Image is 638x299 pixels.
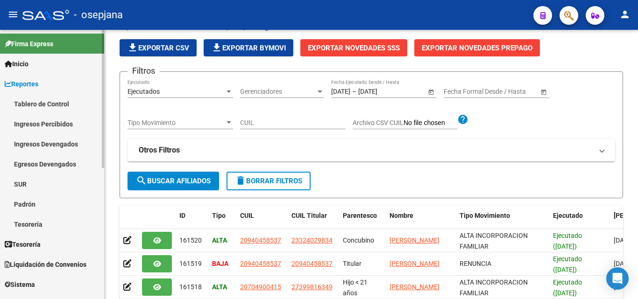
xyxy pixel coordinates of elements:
[212,283,227,291] strong: ALTA
[240,88,316,96] span: Gerenciadores
[460,278,528,297] span: ALTA INCORPORACION FAMILIAR
[352,88,356,96] span: –
[227,172,311,190] button: Borrar Filtros
[128,139,615,161] mat-expansion-panel-header: Otros Filtros
[404,119,457,127] input: Archivo CSV CUIL
[128,119,225,127] span: Tipo Movimiento
[549,206,610,236] datatable-header-cell: Ejecutado
[456,206,549,236] datatable-header-cell: Tipo Movimiento
[139,145,180,155] strong: Otros Filtros
[486,88,532,96] input: Fecha fin
[240,236,281,244] span: 20940458537
[390,283,440,291] span: [PERSON_NAME]
[240,283,281,291] span: 20704900415
[288,206,339,236] datatable-header-cell: CUIL Titular
[553,255,582,273] span: Ejecutado ([DATE])
[606,267,629,290] div: Open Intercom Messenger
[204,39,293,56] button: Exportar Bymovi
[291,283,333,291] span: 27399816349
[212,236,227,244] strong: ALTA
[460,212,510,219] span: Tipo Movimiento
[212,212,226,219] span: Tipo
[240,212,254,219] span: CUIL
[236,206,288,236] datatable-header-cell: CUIL
[300,39,407,56] button: Exportar Novedades SSS
[235,175,246,186] mat-icon: delete
[211,42,222,53] mat-icon: file_download
[127,44,189,52] span: Exportar CSV
[5,39,53,49] span: Firma Express
[136,177,211,185] span: Buscar Afiliados
[444,88,478,96] input: Fecha inicio
[5,79,38,89] span: Reportes
[457,114,468,125] mat-icon: help
[136,175,147,186] mat-icon: search
[539,87,548,97] button: Open calendar
[460,260,491,267] span: RENUNCIA
[291,236,333,244] span: 23324029834
[179,236,202,244] span: 161520
[426,87,436,97] button: Open calendar
[7,9,19,20] mat-icon: menu
[127,42,138,53] mat-icon: file_download
[212,260,228,267] strong: BAJA
[619,9,631,20] mat-icon: person
[179,212,185,219] span: ID
[422,44,532,52] span: Exportar Novedades Prepago
[211,44,286,52] span: Exportar Bymovi
[343,260,362,267] span: Titular
[235,177,302,185] span: Borrar Filtros
[5,259,86,270] span: Liquidación de Convenios
[343,236,374,244] span: Concubino
[390,236,440,244] span: [PERSON_NAME]
[240,260,281,267] span: 20940458537
[390,260,440,267] span: [PERSON_NAME]
[353,119,404,126] span: Archivo CSV CUIL
[128,172,219,190] button: Buscar Afiliados
[128,64,160,77] h3: Filtros
[553,212,583,219] span: Ejecutado
[128,88,160,95] span: Ejecutados
[553,278,582,297] span: Ejecutado ([DATE])
[331,88,350,96] input: Fecha inicio
[386,206,456,236] datatable-header-cell: Nombre
[414,39,540,56] button: Exportar Novedades Prepago
[358,88,404,96] input: Fecha fin
[74,5,123,25] span: - osepjana
[179,283,202,291] span: 161518
[343,278,368,297] span: Hijo < 21 años
[120,39,197,56] button: Exportar CSV
[390,212,413,219] span: Nombre
[308,44,400,52] span: Exportar Novedades SSS
[291,212,327,219] span: CUIL Titular
[339,206,386,236] datatable-header-cell: Parentesco
[176,206,208,236] datatable-header-cell: ID
[291,260,333,267] span: 20940458537
[179,260,202,267] span: 161519
[5,239,41,250] span: Tesorería
[553,232,582,250] span: Ejecutado ([DATE])
[5,59,28,69] span: Inicio
[5,279,35,290] span: Sistema
[614,260,633,267] span: [DATE]
[208,206,236,236] datatable-header-cell: Tipo
[343,212,377,219] span: Parentesco
[614,236,633,244] span: [DATE]
[460,232,528,250] span: ALTA INCORPORACION FAMILIAR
